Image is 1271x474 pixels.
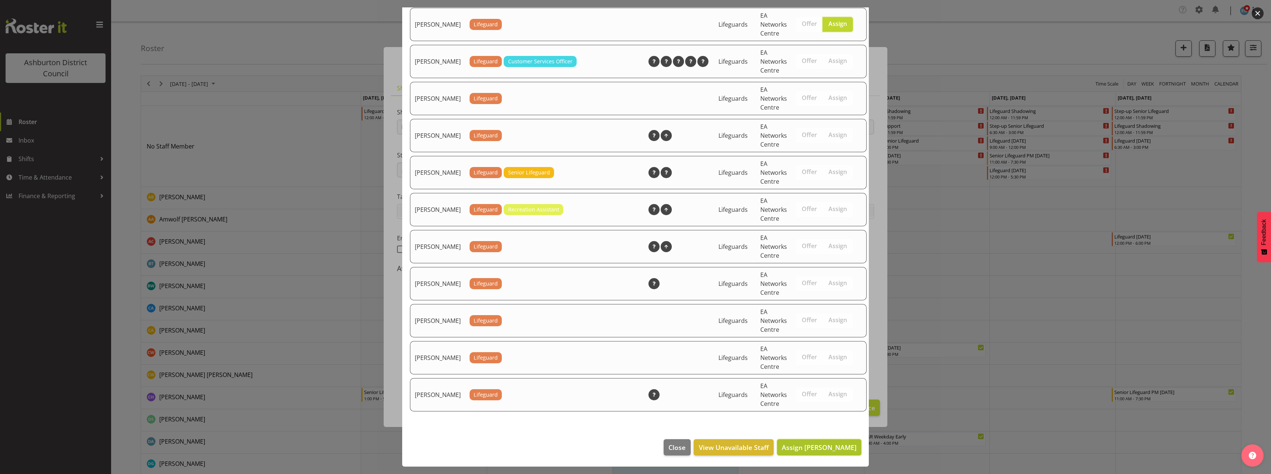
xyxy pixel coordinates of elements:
span: View Unavailable Staff [699,443,769,452]
span: Lifeguard [474,168,498,177]
td: [PERSON_NAME] [410,8,465,41]
span: Lifeguard [474,57,498,66]
span: Lifeguards [718,354,748,362]
span: Offer [802,390,817,398]
span: Assign [828,94,847,101]
span: Lifeguards [718,317,748,325]
span: Lifeguard [474,280,498,288]
span: Offer [802,316,817,324]
span: Lifeguards [718,94,748,103]
span: Lifeguards [718,243,748,251]
td: [PERSON_NAME] [410,230,465,263]
span: Lifeguard [474,243,498,251]
td: [PERSON_NAME] [410,156,465,189]
span: Feedback [1261,219,1267,245]
img: help-xxl-2.png [1249,452,1256,459]
span: Assign [828,20,847,27]
span: Offer [802,353,817,361]
span: Lifeguards [718,131,748,140]
span: EA Networks Centre [760,271,787,297]
span: Offer [802,20,817,27]
span: Offer [802,168,817,176]
span: EA Networks Centre [760,123,787,148]
td: [PERSON_NAME] [410,193,465,226]
span: Lifeguard [474,20,498,29]
span: Lifeguard [474,317,498,325]
td: [PERSON_NAME] [410,267,465,300]
span: Assign [828,57,847,64]
span: EA Networks Centre [760,234,787,260]
span: Close [668,443,685,452]
td: [PERSON_NAME] [410,378,465,411]
span: Offer [802,242,817,250]
span: Lifeguards [718,391,748,399]
span: Assign [828,279,847,287]
td: [PERSON_NAME] [410,82,465,115]
td: [PERSON_NAME] [410,45,465,78]
span: EA Networks Centre [760,382,787,408]
span: Offer [802,57,817,64]
span: Lifeguards [718,20,748,29]
span: EA Networks Centre [760,160,787,186]
span: Senior Lifeguard [508,168,550,177]
span: Recreation Assistant [508,206,559,214]
span: EA Networks Centre [760,49,787,74]
span: Lifeguards [718,57,748,66]
span: Lifeguard [474,391,498,399]
button: View Unavailable Staff [694,439,773,455]
td: [PERSON_NAME] [410,341,465,374]
span: Lifeguards [718,206,748,214]
span: Offer [802,279,817,287]
span: Lifeguards [718,280,748,288]
span: EA Networks Centre [760,308,787,334]
span: EA Networks Centre [760,86,787,111]
button: Feedback - Show survey [1257,212,1271,262]
span: EA Networks Centre [760,197,787,223]
span: Lifeguards [718,168,748,177]
span: Lifeguard [474,206,498,214]
span: Offer [802,205,817,213]
span: Lifeguard [474,94,498,103]
button: Assign [PERSON_NAME] [777,439,861,455]
span: Assign [828,131,847,138]
span: EA Networks Centre [760,345,787,371]
span: Offer [802,94,817,101]
span: Assign [828,316,847,324]
span: Assign [828,168,847,176]
span: Assign [828,353,847,361]
span: Assign [828,242,847,250]
td: [PERSON_NAME] [410,119,465,152]
span: Assign [828,205,847,213]
td: [PERSON_NAME] [410,304,465,337]
span: Customer Services Officer [508,57,573,66]
span: Assign [828,390,847,398]
span: EA Networks Centre [760,11,787,37]
span: Lifeguard [474,131,498,140]
span: Assign [PERSON_NAME] [782,443,857,452]
button: Close [664,439,690,455]
span: Lifeguard [474,354,498,362]
span: Offer [802,131,817,138]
